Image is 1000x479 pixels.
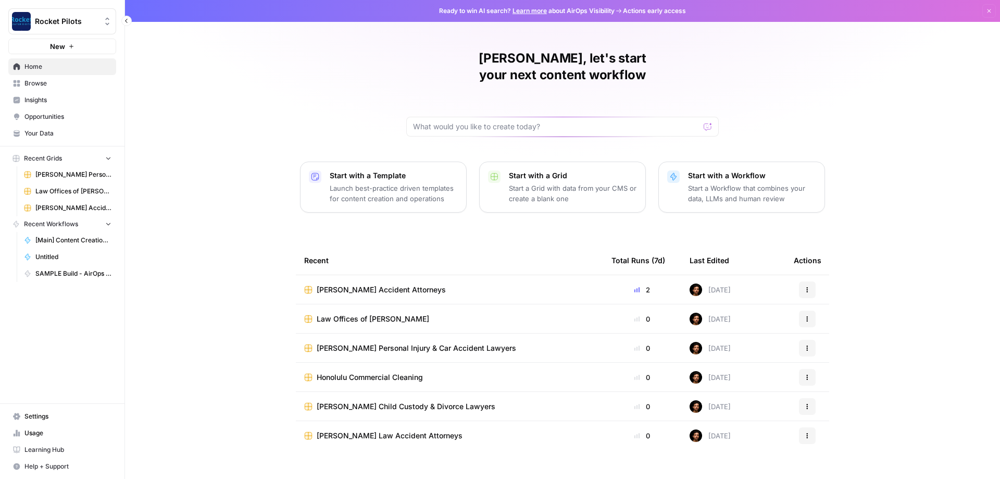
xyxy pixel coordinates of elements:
div: 2 [611,285,673,295]
div: [DATE] [690,284,731,296]
img: wt756mygx0n7rybn42vblmh42phm [690,342,702,354]
button: Recent Grids [8,151,116,166]
a: Usage [8,425,116,441]
button: Recent Workflows [8,216,116,232]
span: Actions early access [623,6,686,16]
button: New [8,39,116,54]
a: Home [8,58,116,75]
span: Help + Support [24,462,111,471]
div: 0 [611,314,673,324]
div: [DATE] [690,371,731,384]
img: wt756mygx0n7rybn42vblmh42phm [690,400,702,413]
a: Your Data [8,125,116,142]
div: 0 [611,431,673,441]
span: Recent Workflows [24,219,78,229]
span: [Main] Content Creation Article [35,236,111,245]
span: New [50,41,65,52]
span: Ready to win AI search? about AirOps Visibility [439,6,615,16]
p: Start a Workflow that combines your data, LLMs and human review [688,183,816,204]
span: [PERSON_NAME] Personal Injury & Car Accident Lawyers [317,343,516,353]
div: Recent [304,246,595,275]
a: [PERSON_NAME] Accident Attorneys [19,200,116,216]
p: Launch best-practice driven templates for content creation and operations [330,183,458,204]
button: Start with a WorkflowStart a Workflow that combines your data, LLMs and human review [658,162,825,213]
a: SAMPLE Build - AirOps (week 1 - FAQs) [19,265,116,282]
img: wt756mygx0n7rybn42vblmh42phm [690,284,702,296]
a: Learning Hub [8,441,116,458]
div: Last Edited [690,246,729,275]
input: What would you like to create today? [413,121,699,132]
span: Law Offices of [PERSON_NAME] [317,314,429,324]
a: Learn more [512,7,547,15]
a: [PERSON_NAME] Accident Attorneys [304,285,595,295]
a: Law Offices of [PERSON_NAME] [304,314,595,324]
a: Honolulu Commercial Cleaning [304,372,595,383]
a: Insights [8,92,116,108]
p: Start with a Grid [509,170,637,181]
div: 0 [611,343,673,353]
p: Start a Grid with data from your CMS or create a blank one [509,183,637,204]
div: Actions [794,246,821,275]
span: [PERSON_NAME] Accident Attorneys [317,285,446,295]
span: Honolulu Commercial Cleaning [317,372,423,383]
span: Settings [24,412,111,421]
div: Total Runs (7d) [611,246,665,275]
span: Rocket Pilots [35,16,98,27]
span: Recent Grids [24,154,62,163]
img: Rocket Pilots Logo [12,12,31,31]
span: Home [24,62,111,71]
img: wt756mygx0n7rybn42vblmh42phm [690,429,702,442]
div: [DATE] [690,313,731,325]
span: SAMPLE Build - AirOps (week 1 - FAQs) [35,269,111,278]
span: Law Offices of [PERSON_NAME] [35,187,111,196]
a: Browse [8,75,116,92]
button: Start with a TemplateLaunch best-practice driven templates for content creation and operations [300,162,467,213]
div: [DATE] [690,429,731,442]
a: [PERSON_NAME] Personal Injury & Car Accident Lawyers [304,343,595,353]
a: [PERSON_NAME] Personal Injury & Car Accident Lawyers [19,166,116,183]
span: Insights [24,95,111,105]
div: 0 [611,401,673,412]
span: Learning Hub [24,445,111,455]
button: Help + Support [8,458,116,475]
span: [PERSON_NAME] Personal Injury & Car Accident Lawyers [35,170,111,179]
img: wt756mygx0n7rybn42vblmh42phm [690,313,702,325]
a: [PERSON_NAME] Child Custody & Divorce Lawyers [304,401,595,412]
p: Start with a Workflow [688,170,816,181]
a: Untitled [19,249,116,265]
div: [DATE] [690,342,731,354]
span: [PERSON_NAME] Law Accident Attorneys [317,431,463,441]
img: wt756mygx0n7rybn42vblmh42phm [690,371,702,384]
button: Start with a GridStart a Grid with data from your CMS or create a blank one [479,162,646,213]
span: Untitled [35,252,111,262]
div: 0 [611,372,673,383]
span: [PERSON_NAME] Accident Attorneys [35,203,111,213]
a: [PERSON_NAME] Law Accident Attorneys [304,431,595,441]
span: Your Data [24,129,111,138]
a: Law Offices of [PERSON_NAME] [19,183,116,200]
a: [Main] Content Creation Article [19,232,116,249]
p: Start with a Template [330,170,458,181]
span: Usage [24,428,111,438]
a: Settings [8,408,116,425]
div: [DATE] [690,400,731,413]
button: Workspace: Rocket Pilots [8,8,116,34]
a: Opportunities [8,108,116,125]
span: [PERSON_NAME] Child Custody & Divorce Lawyers [317,401,495,412]
h1: [PERSON_NAME], let's start your next content workflow [406,50,719,83]
span: Browse [24,79,111,88]
span: Opportunities [24,112,111,121]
